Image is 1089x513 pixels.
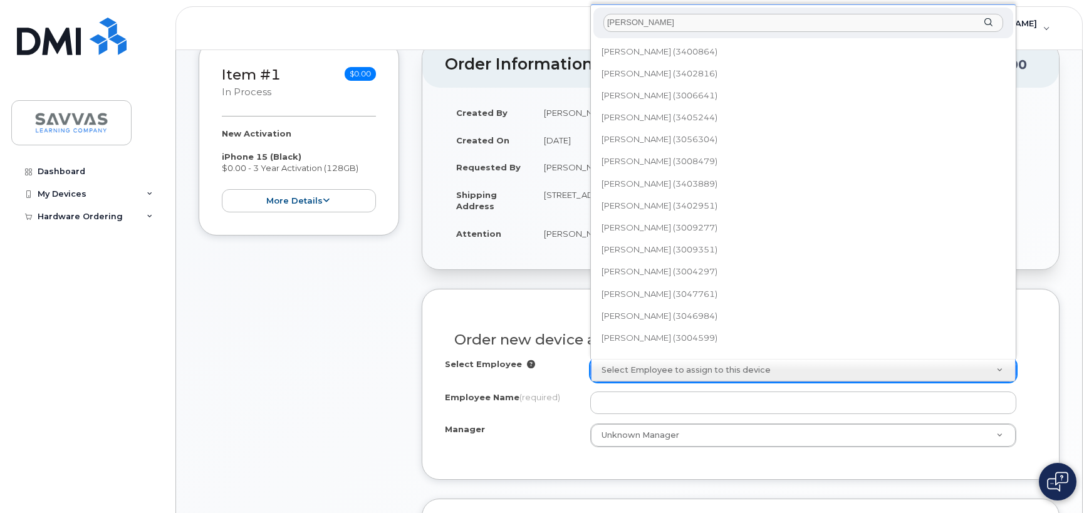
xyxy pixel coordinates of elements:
div: [PERSON_NAME] (3006641) [597,86,1009,105]
div: [PERSON_NAME] (3402951) [597,196,1009,215]
div: [PERSON_NAME] (3402816) [597,64,1009,83]
div: [PERSON_NAME] (3004297) [597,262,1009,282]
div: [PERSON_NAME] (3047761) [597,284,1009,304]
div: [PERSON_NAME] (3046984) [597,306,1009,326]
img: Open chat [1047,472,1068,492]
div: [PERSON_NAME] (3403889) [597,174,1009,194]
div: [PERSON_NAME] (3056304) [597,130,1009,150]
div: [PERSON_NAME] (3009277) [597,218,1009,237]
div: [PERSON_NAME] (3009351) [597,240,1009,259]
div: [PERSON_NAME] (3405244) [597,108,1009,127]
div: [PERSON_NAME] (3400864) [597,42,1009,61]
div: [PERSON_NAME] (3004599) [597,328,1009,348]
div: [PERSON_NAME] (3287525) [597,350,1009,370]
div: [PERSON_NAME] (3008479) [597,152,1009,172]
